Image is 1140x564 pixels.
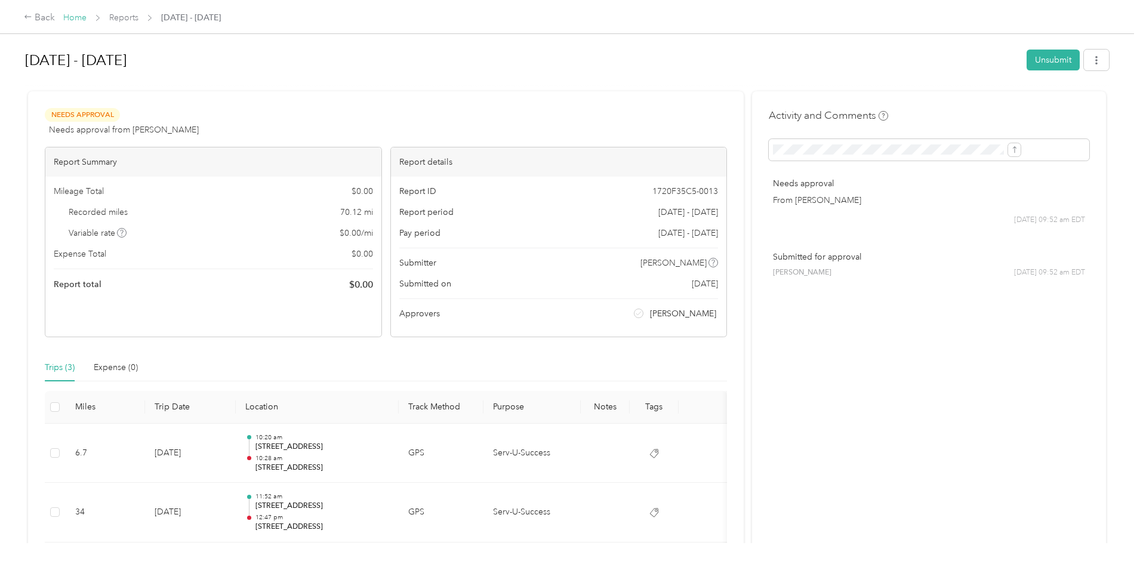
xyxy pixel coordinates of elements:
[391,147,727,177] div: Report details
[692,278,718,290] span: [DATE]
[54,185,104,198] span: Mileage Total
[109,13,138,23] a: Reports
[658,227,718,239] span: [DATE] - [DATE]
[340,227,373,239] span: $ 0.00 / mi
[145,483,236,543] td: [DATE]
[255,454,389,463] p: 10:28 am
[483,483,581,543] td: Serv-U-Success
[94,361,138,374] div: Expense (0)
[399,227,440,239] span: Pay period
[25,46,1018,75] h1: Sep 1 - 30, 2025
[255,522,389,532] p: [STREET_ADDRESS]
[352,185,373,198] span: $ 0.00
[49,124,199,136] span: Needs approval from [PERSON_NAME]
[773,267,831,278] span: [PERSON_NAME]
[399,391,483,424] th: Track Method
[161,11,221,24] span: [DATE] - [DATE]
[255,442,389,452] p: [STREET_ADDRESS]
[399,185,436,198] span: Report ID
[483,424,581,483] td: Serv-U-Success
[630,391,679,424] th: Tags
[340,206,373,218] span: 70.12 mi
[66,391,145,424] th: Miles
[769,108,888,123] h4: Activity and Comments
[640,257,707,269] span: [PERSON_NAME]
[45,108,120,122] span: Needs Approval
[773,251,1085,263] p: Submitted for approval
[773,177,1085,190] p: Needs approval
[399,278,451,290] span: Submitted on
[66,483,145,543] td: 34
[581,391,630,424] th: Notes
[399,483,483,543] td: GPS
[349,278,373,292] span: $ 0.00
[69,206,128,218] span: Recorded miles
[54,278,101,291] span: Report total
[483,391,581,424] th: Purpose
[1014,267,1085,278] span: [DATE] 09:52 am EDT
[45,361,75,374] div: Trips (3)
[54,248,106,260] span: Expense Total
[773,194,1085,207] p: From [PERSON_NAME]
[66,424,145,483] td: 6.7
[352,248,373,260] span: $ 0.00
[255,433,389,442] p: 10:20 am
[255,501,389,511] p: [STREET_ADDRESS]
[45,147,381,177] div: Report Summary
[1073,497,1140,564] iframe: Everlance-gr Chat Button Frame
[255,513,389,522] p: 12:47 pm
[145,391,236,424] th: Trip Date
[658,206,718,218] span: [DATE] - [DATE]
[255,492,389,501] p: 11:52 am
[69,227,127,239] span: Variable rate
[236,391,398,424] th: Location
[1027,50,1080,70] button: Unsubmit
[399,257,436,269] span: Submitter
[399,206,454,218] span: Report period
[145,424,236,483] td: [DATE]
[1014,215,1085,226] span: [DATE] 09:52 am EDT
[652,185,718,198] span: 1720F35C5-0013
[650,307,716,320] span: [PERSON_NAME]
[399,424,483,483] td: GPS
[399,307,440,320] span: Approvers
[255,463,389,473] p: [STREET_ADDRESS]
[24,11,55,25] div: Back
[63,13,87,23] a: Home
